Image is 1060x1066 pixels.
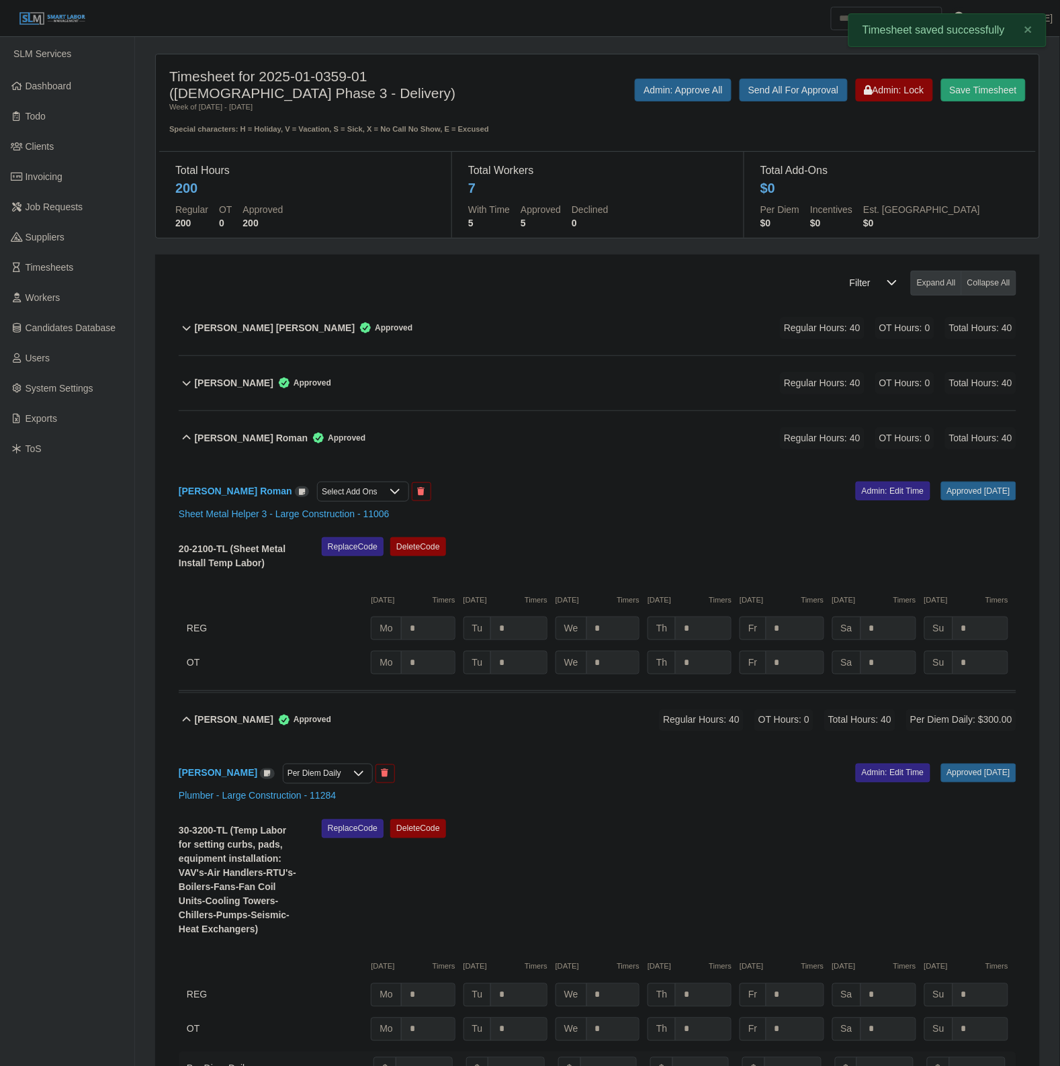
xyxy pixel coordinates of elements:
[842,271,879,296] span: Filter
[709,961,732,973] button: Timers
[941,79,1026,101] button: Save Timesheet
[924,617,953,640] span: Su
[659,709,744,731] span: Regular Hours: 40
[832,1018,861,1041] span: Sa
[945,427,1016,449] span: Total Hours: 40
[572,216,608,230] dd: 0
[863,216,980,230] dd: $0
[322,537,384,556] button: ReplaceCode
[856,764,930,783] a: Admin: Edit Time
[468,203,510,216] dt: With Time
[976,11,1053,26] a: [PERSON_NAME]
[893,594,916,606] button: Timers
[412,482,431,501] button: End Worker & Remove from the Timesheet
[195,713,273,727] b: [PERSON_NAME]
[832,961,916,973] div: [DATE]
[556,651,587,674] span: We
[26,202,83,212] span: Job Requests
[179,486,292,496] a: [PERSON_NAME] Roman
[740,1018,766,1041] span: Fr
[875,427,934,449] span: OT Hours: 0
[179,411,1016,465] button: [PERSON_NAME] Roman Approved Regular Hours: 40 OT Hours: 0 Total Hours: 40
[760,216,799,230] dd: $0
[371,594,455,606] div: [DATE]
[832,651,861,674] span: Sa
[924,961,1008,973] div: [DATE]
[875,317,934,339] span: OT Hours: 0
[463,961,547,973] div: [DATE]
[371,983,401,1007] span: Mo
[195,431,308,445] b: [PERSON_NAME] Roman
[195,321,355,335] b: [PERSON_NAME] [PERSON_NAME]
[175,216,208,230] dd: 200
[832,617,861,640] span: Sa
[26,383,93,394] span: System Settings
[911,271,962,296] button: Expand All
[635,79,732,101] button: Admin: Approve All
[169,113,515,135] div: Special characters: H = Holiday, V = Vacation, S = Sick, X = No Call No Show, E = Excused
[648,651,676,674] span: Th
[187,983,363,1007] div: REG
[941,764,1016,783] a: Approved [DATE]
[26,111,46,122] span: Todo
[318,482,382,501] div: Select Add Ons
[295,486,310,496] a: View/Edit Notes
[179,826,296,935] b: 30-3200-TL (Temp Labor for setting curbs, pads, equipment installation: VAV's-Air Handlers-RTU's-...
[832,594,916,606] div: [DATE]
[26,141,54,152] span: Clients
[740,617,766,640] span: Fr
[463,651,492,674] span: Tu
[175,179,197,197] div: 200
[893,961,916,973] button: Timers
[26,292,60,303] span: Workers
[824,709,895,731] span: Total Hours: 40
[556,617,587,640] span: We
[195,376,273,390] b: [PERSON_NAME]
[556,961,639,973] div: [DATE]
[648,983,676,1007] span: Th
[273,376,331,390] span: Approved
[709,594,732,606] button: Timers
[169,101,515,113] div: Week of [DATE] - [DATE]
[26,353,50,363] span: Users
[801,961,824,973] button: Timers
[760,163,1020,179] dt: Total Add-Ons
[26,322,116,333] span: Candidates Database
[371,651,401,674] span: Mo
[754,709,813,731] span: OT Hours: 0
[273,713,331,727] span: Approved
[924,594,1008,606] div: [DATE]
[521,203,561,216] dt: Approved
[740,983,766,1007] span: Fr
[260,768,275,779] a: View/Edit Notes
[26,413,57,424] span: Exports
[26,443,42,454] span: ToS
[355,321,412,335] span: Approved
[648,594,732,606] div: [DATE]
[187,617,363,640] div: REG
[780,372,865,394] span: Regular Hours: 40
[468,163,727,179] dt: Total Workers
[911,271,1016,296] div: bulk actions
[810,216,852,230] dd: $0
[945,317,1016,339] span: Total Hours: 40
[175,163,435,179] dt: Total Hours
[648,617,676,640] span: Th
[179,768,257,779] a: [PERSON_NAME]
[371,617,401,640] span: Mo
[831,7,942,30] input: Search
[740,961,824,973] div: [DATE]
[219,203,232,216] dt: OT
[13,48,71,59] span: SLM Services
[648,1018,676,1041] span: Th
[19,11,86,26] img: SLM Logo
[617,594,639,606] button: Timers
[985,961,1008,973] button: Timers
[525,961,547,973] button: Timers
[26,262,74,273] span: Timesheets
[875,372,934,394] span: OT Hours: 0
[865,85,924,95] span: Admin: Lock
[179,508,390,519] a: Sheet Metal Helper 3 - Large Construction - 11006
[371,961,455,973] div: [DATE]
